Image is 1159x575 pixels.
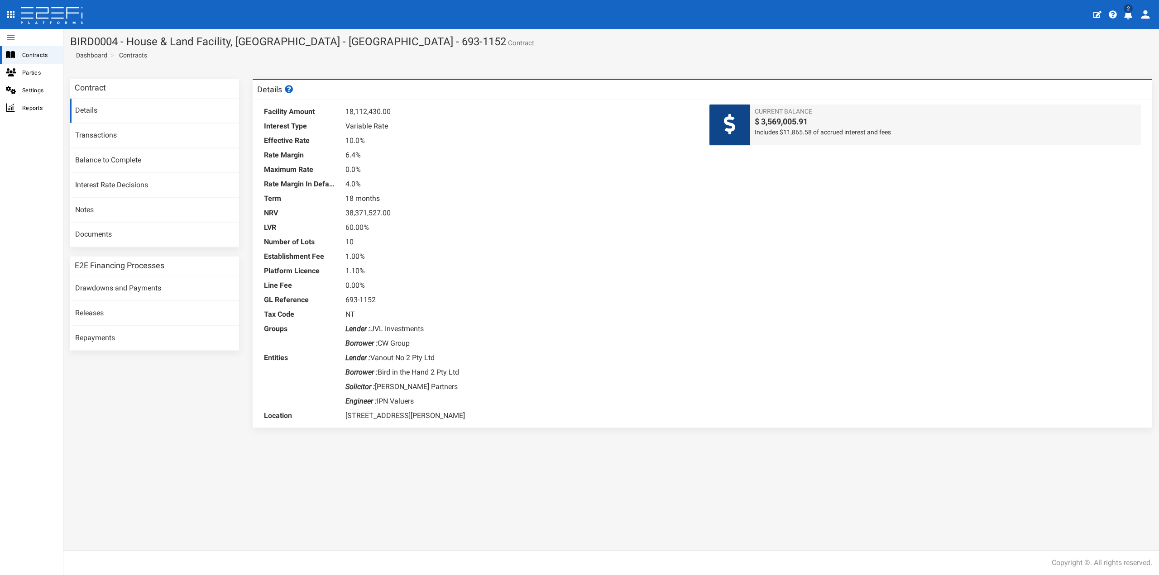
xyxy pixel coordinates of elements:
[345,397,377,405] i: Engineer :
[264,119,336,133] dt: Interest Type
[70,198,239,223] a: Notes
[345,382,375,391] i: Solicitor :
[264,148,336,162] dt: Rate Margin
[264,322,336,336] dt: Groups
[264,409,336,423] dt: Location
[345,249,695,264] dd: 1.00%
[345,322,695,336] dd: JVL Investments
[345,119,695,133] dd: Variable Rate
[345,380,695,394] dd: [PERSON_NAME] Partners
[345,278,695,293] dd: 0.00%
[264,191,336,206] dt: Term
[345,162,695,177] dd: 0.0%
[264,206,336,220] dt: NRV
[755,116,1136,128] span: $ 3,569,005.91
[345,264,695,278] dd: 1.10%
[345,368,378,376] i: Borrower :
[345,105,695,119] dd: 18,112,430.00
[75,261,164,270] h3: E2E Financing Processes
[70,173,239,198] a: Interest Rate Decisions
[264,162,336,177] dt: Maximum Rate
[345,191,695,206] dd: 18 months
[345,235,695,249] dd: 10
[22,67,56,78] span: Parties
[755,107,1136,116] span: Current Balance
[264,235,336,249] dt: Number of Lots
[345,394,695,409] dd: IPN Valuers
[22,85,56,95] span: Settings
[506,40,534,47] small: Contract
[345,148,695,162] dd: 6.4%
[119,51,147,60] a: Contracts
[70,36,1152,48] h1: BIRD0004 - House & Land Facility, [GEOGRAPHIC_DATA] - [GEOGRAPHIC_DATA] - 693-1152
[345,206,695,220] dd: 38,371,527.00
[345,307,695,322] dd: NT
[70,276,239,301] a: Drawdowns and Payments
[345,339,378,347] i: Borrower :
[1052,558,1152,568] div: Copyright ©. All rights reserved.
[264,220,336,235] dt: LVR
[345,365,695,380] dd: Bird in the Hand 2 Pty Ltd
[75,84,106,92] h3: Contract
[70,301,239,326] a: Releases
[22,103,56,113] span: Reports
[264,278,336,293] dt: Line Fee
[755,128,1136,137] span: Includes $11,865.58 of accrued interest and fees
[22,50,56,60] span: Contracts
[345,133,695,148] dd: 10.0%
[264,293,336,307] dt: GL Reference
[345,336,695,351] dd: CW Group
[264,133,336,148] dt: Effective Rate
[345,177,695,191] dd: 4.0%
[70,124,239,148] a: Transactions
[257,85,294,94] h3: Details
[264,105,336,119] dt: Facility Amount
[345,351,695,365] dd: Vanout No 2 Pty Ltd
[70,148,239,173] a: Balance to Complete
[345,353,370,362] i: Lender :
[264,307,336,322] dt: Tax Code
[264,264,336,278] dt: Platform Licence
[72,51,107,60] a: Dashboard
[345,409,695,423] dd: [STREET_ADDRESS][PERSON_NAME]
[264,177,336,191] dt: Rate Margin In Default
[72,52,107,59] span: Dashboard
[345,293,695,307] dd: 693-1152
[264,249,336,264] dt: Establishment Fee
[345,220,695,235] dd: 60.00%
[70,326,239,351] a: Repayments
[70,223,239,247] a: Documents
[345,324,370,333] i: Lender :
[70,99,239,123] a: Details
[264,351,336,365] dt: Entities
